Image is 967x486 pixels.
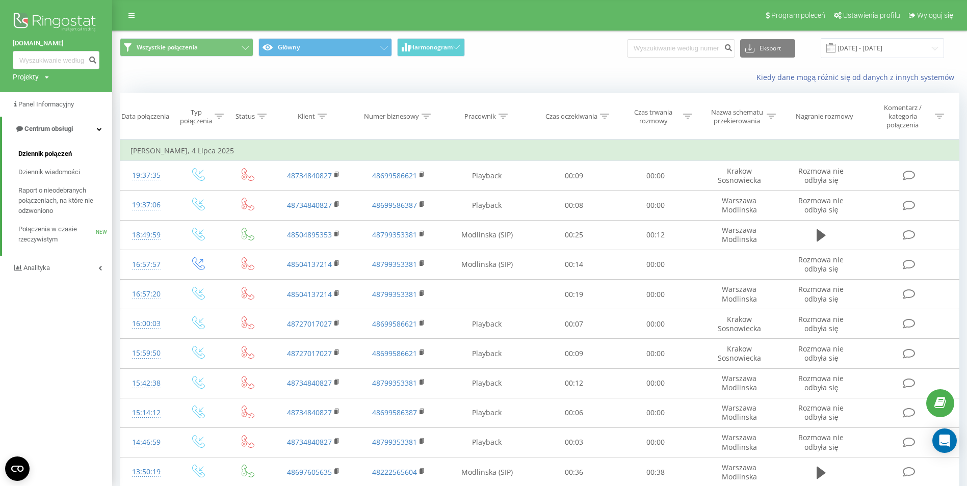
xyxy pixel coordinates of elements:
div: Czas trwania rozmowy [626,108,681,125]
td: Krakow Sosnowiecka [697,339,782,368]
span: Rozmowa nie odbyła się [798,403,844,422]
td: 00:00 [615,280,697,309]
a: 48734840827 [287,171,332,180]
span: Dziennik wiadomości [18,167,80,177]
div: 19:37:06 [130,195,162,215]
span: Wszystkie połączenia [137,43,198,51]
td: 00:00 [615,398,697,427]
button: Wszystkie połączenia [120,38,253,57]
div: Czas oczekiwania [545,112,597,121]
span: Harmonogram [410,44,453,51]
div: Status [236,112,255,121]
div: Komentarz / kategoria połączenia [873,103,932,129]
td: Playback [441,191,533,220]
td: 00:07 [533,309,615,339]
td: 00:00 [615,368,697,398]
img: Ringostat logo [13,10,99,36]
td: Krakow Sosnowiecka [697,309,782,339]
a: 48504137214 [287,289,332,299]
div: Data połączenia [121,112,169,121]
td: Playback [441,161,533,191]
a: Dziennik wiadomości [18,163,112,181]
td: Warszawa Modlinska [697,368,782,398]
td: Modlinska (SIP) [441,250,533,279]
td: Warszawa Modlinska [697,427,782,457]
span: Rozmowa nie odbyła się [798,166,844,185]
td: Modlinska (SIP) [441,220,533,250]
td: 00:08 [533,191,615,220]
td: 00:03 [533,427,615,457]
a: Centrum obsługi [2,117,112,141]
td: 00:00 [615,191,697,220]
a: 48799353381 [372,230,417,239]
td: Warszawa Modlinska [697,220,782,250]
td: Playback [441,398,533,427]
div: Open Intercom Messenger [932,428,957,453]
a: 48727017027 [287,319,332,329]
td: 00:19 [533,280,615,309]
span: Połączenia w czasie rzeczywistym [18,224,96,245]
span: Centrum obsługi [24,125,73,132]
a: Kiedy dane mogą różnić się od danych z innych systemów [756,72,959,82]
a: 48699586621 [372,171,417,180]
td: 00:12 [615,220,697,250]
button: Eksport [740,39,795,58]
a: 48504895353 [287,230,332,239]
div: Nagranie rozmowy [796,112,853,121]
span: Dziennik połączeń [18,149,72,159]
a: Dziennik połączeń [18,145,112,163]
span: Rozmowa nie odbyła się [798,196,844,214]
td: 00:09 [533,339,615,368]
div: 15:42:38 [130,373,162,393]
a: 48504137214 [287,259,332,269]
button: Harmonogram [397,38,465,57]
div: 16:00:03 [130,314,162,334]
span: Analityka [23,264,50,272]
td: Playback [441,309,533,339]
td: Playback [441,339,533,368]
a: 48734840827 [287,408,332,417]
td: 00:06 [533,398,615,427]
td: 00:00 [615,250,697,279]
div: 18:49:59 [130,225,162,245]
td: 00:00 [615,309,697,339]
a: 48727017027 [287,348,332,358]
input: Wyszukiwanie według numeru [627,39,735,58]
a: 48799353381 [372,437,417,447]
span: Rozmowa nie odbyła się [798,314,844,333]
a: 48699586387 [372,200,417,210]
span: Panel Informacyjny [18,100,74,108]
span: Program poleceń [771,11,825,19]
td: Warszawa Modlinska [697,191,782,220]
a: 48799353381 [372,378,417,388]
button: Główny [258,38,392,57]
div: 16:57:57 [130,255,162,275]
div: 13:50:19 [130,462,162,482]
a: 48734840827 [287,437,332,447]
input: Wyszukiwanie według numeru [13,51,99,69]
a: 48699586621 [372,319,417,329]
span: Rozmowa nie odbyła się [798,433,844,451]
div: 19:37:35 [130,166,162,185]
div: Numer biznesowy [364,112,419,121]
td: 00:00 [615,427,697,457]
span: Ustawienia profilu [843,11,900,19]
span: Rozmowa nie odbyła się [798,344,844,363]
td: 00:00 [615,339,697,368]
td: Krakow Sosnowiecka [697,161,782,191]
a: Raport o nieodebranych połączeniach, na które nie odzwoniono [18,181,112,220]
td: 00:12 [533,368,615,398]
td: [PERSON_NAME], 4 Lipca 2025 [120,141,959,161]
div: 16:57:20 [130,284,162,304]
a: [DOMAIN_NAME] [13,38,99,48]
div: Klient [298,112,315,121]
td: 00:09 [533,161,615,191]
a: 48799353381 [372,259,417,269]
a: 48734840827 [287,378,332,388]
td: 00:14 [533,250,615,279]
a: 48699586621 [372,348,417,358]
span: Rozmowa nie odbyła się [798,284,844,303]
td: 00:25 [533,220,615,250]
td: 00:00 [615,161,697,191]
div: 14:46:59 [130,433,162,452]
